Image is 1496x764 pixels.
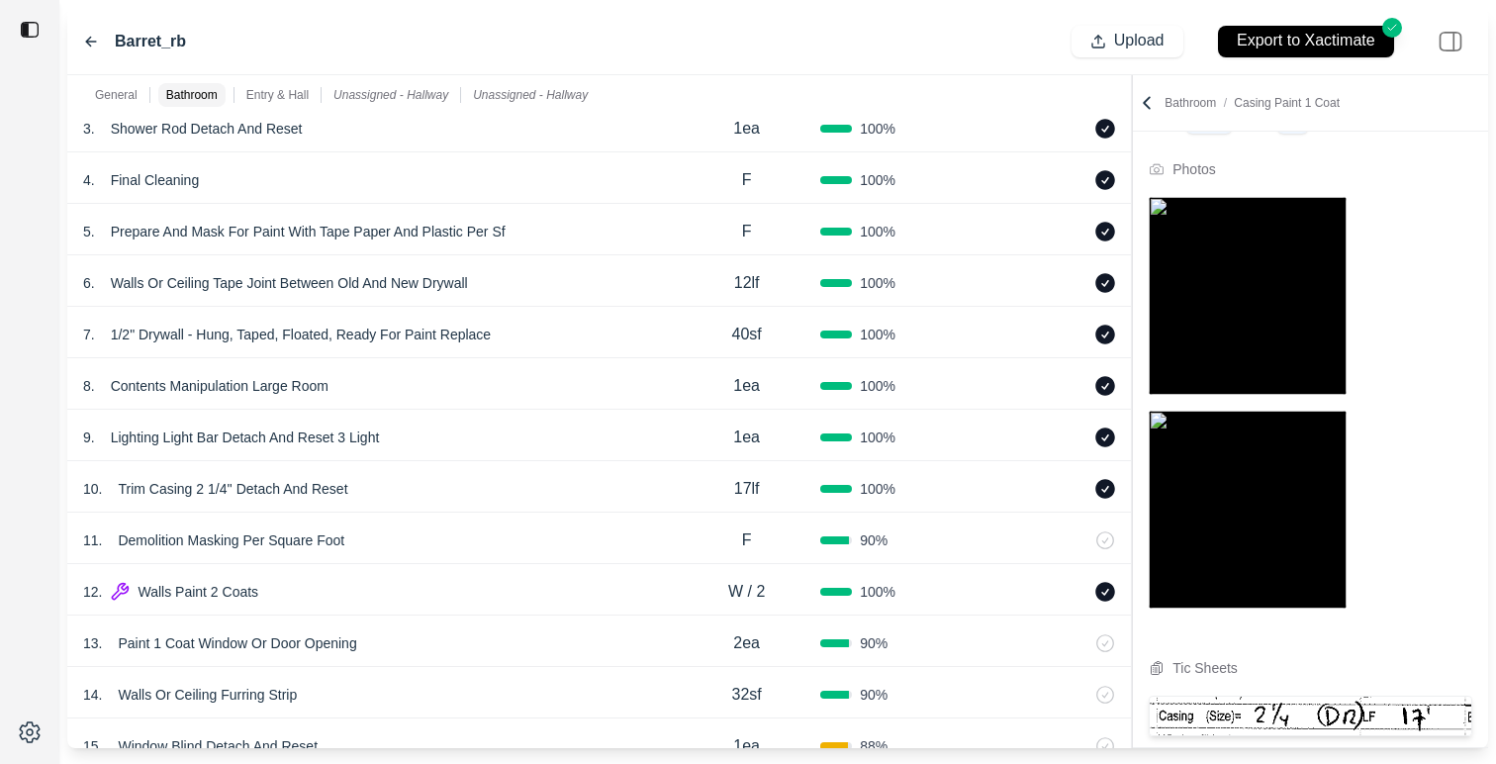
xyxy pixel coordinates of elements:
label: Barret_rb [115,30,186,53]
p: F [742,528,752,552]
p: W / 2 [728,580,765,604]
span: Casing Paint 1 Coat [1234,96,1340,110]
span: 100 % [860,273,895,293]
button: Export to Xactimate [1199,16,1413,66]
p: Contents Manipulation Large Room [103,372,336,400]
p: 40sf [732,323,762,346]
p: Paint 1 Coat Window Or Door Opening [110,629,364,657]
p: Unassigned - Hallway [473,87,588,103]
p: Final Cleaning [103,166,208,194]
p: 17lf [734,477,760,501]
div: Tic Sheets [1172,656,1238,680]
p: 14 . [83,685,102,705]
p: 1ea [733,734,760,758]
p: 6 . [83,273,95,293]
img: right-panel.svg [1429,20,1472,63]
p: 1ea [733,374,760,398]
p: Window Blind Detach And Reset [110,732,326,760]
p: Demolition Masking Per Square Foot [110,526,352,554]
p: Walls Or Ceiling Tape Joint Between Old And New Drywall [103,269,476,297]
p: 10 . [83,479,102,499]
span: 100 % [860,119,895,139]
img: organizations%2F2dbcd02a-7045-4ada-acee-3b9868a44372%2Fdocusketch%2F68bb173c278a1021c61ce823_Bath... [1149,197,1347,395]
span: 90 % [860,633,888,653]
p: 9 . [83,428,95,447]
span: 100 % [860,376,895,396]
p: 11 . [83,530,102,550]
p: Unassigned - Hallway [333,87,448,103]
p: 12lf [734,271,760,295]
img: toggle sidebar [20,20,40,40]
p: Prepare And Mask For Paint With Tape Paper And Plastic Per Sf [103,218,514,245]
p: Bathroom [166,87,218,103]
span: 100 % [860,325,895,344]
span: / [1216,96,1234,110]
p: General [95,87,138,103]
img: organizations%2F2dbcd02a-7045-4ada-acee-3b9868a44372%2Fdocusketch%2F68bb173cd1f0b87b8c871796_Bath... [1149,411,1347,609]
p: 8 . [83,376,95,396]
img: Cropped Image [1150,697,1471,735]
p: Export to Xactimate [1237,30,1375,52]
p: 2ea [733,631,760,655]
p: 1/2" Drywall - Hung, Taped, Floated, Ready For Paint Replace [103,321,499,348]
p: Shower Rod Detach And Reset [103,115,311,143]
p: 1ea [733,117,760,141]
span: 100 % [860,479,895,499]
p: Walls Or Ceiling Furring Strip [110,681,305,709]
p: F [742,168,752,192]
span: 88 % [860,736,888,756]
p: Bathroom [1165,95,1340,111]
p: 5 . [83,222,95,241]
button: Export to Xactimate [1218,26,1394,57]
p: Upload [1114,30,1165,52]
div: Photos [1172,157,1216,181]
span: 100 % [860,222,895,241]
p: F [742,220,752,243]
p: 1ea [733,426,760,449]
p: 12 . [83,582,102,602]
span: 100 % [860,582,895,602]
p: 15 . [83,736,102,756]
p: 3 . [83,119,95,139]
p: Entry & Hall [246,87,309,103]
p: 7 . [83,325,95,344]
p: Lighting Light Bar Detach And Reset 3 Light [103,424,388,451]
span: 90 % [860,530,888,550]
p: 4 . [83,170,95,190]
span: 100 % [860,170,895,190]
p: 13 . [83,633,102,653]
span: 100 % [860,428,895,447]
p: 32sf [732,683,762,707]
button: Upload [1072,26,1183,57]
p: Walls Paint 2 Coats [130,578,266,606]
span: 90 % [860,685,888,705]
p: Trim Casing 2 1/4'' Detach And Reset [110,475,355,503]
